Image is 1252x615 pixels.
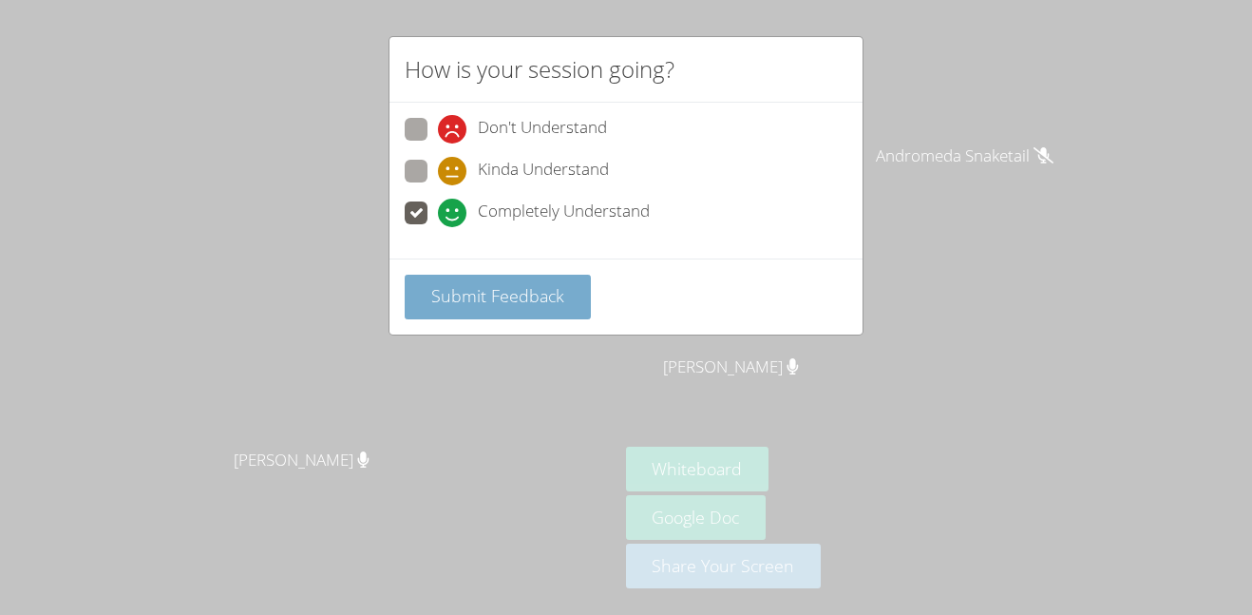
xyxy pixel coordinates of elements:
button: Submit Feedback [405,275,591,319]
h2: How is your session going? [405,52,674,86]
span: Submit Feedback [431,284,564,307]
span: Kinda Understand [478,157,609,185]
span: Don't Understand [478,115,607,144]
span: Completely Understand [478,199,650,227]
